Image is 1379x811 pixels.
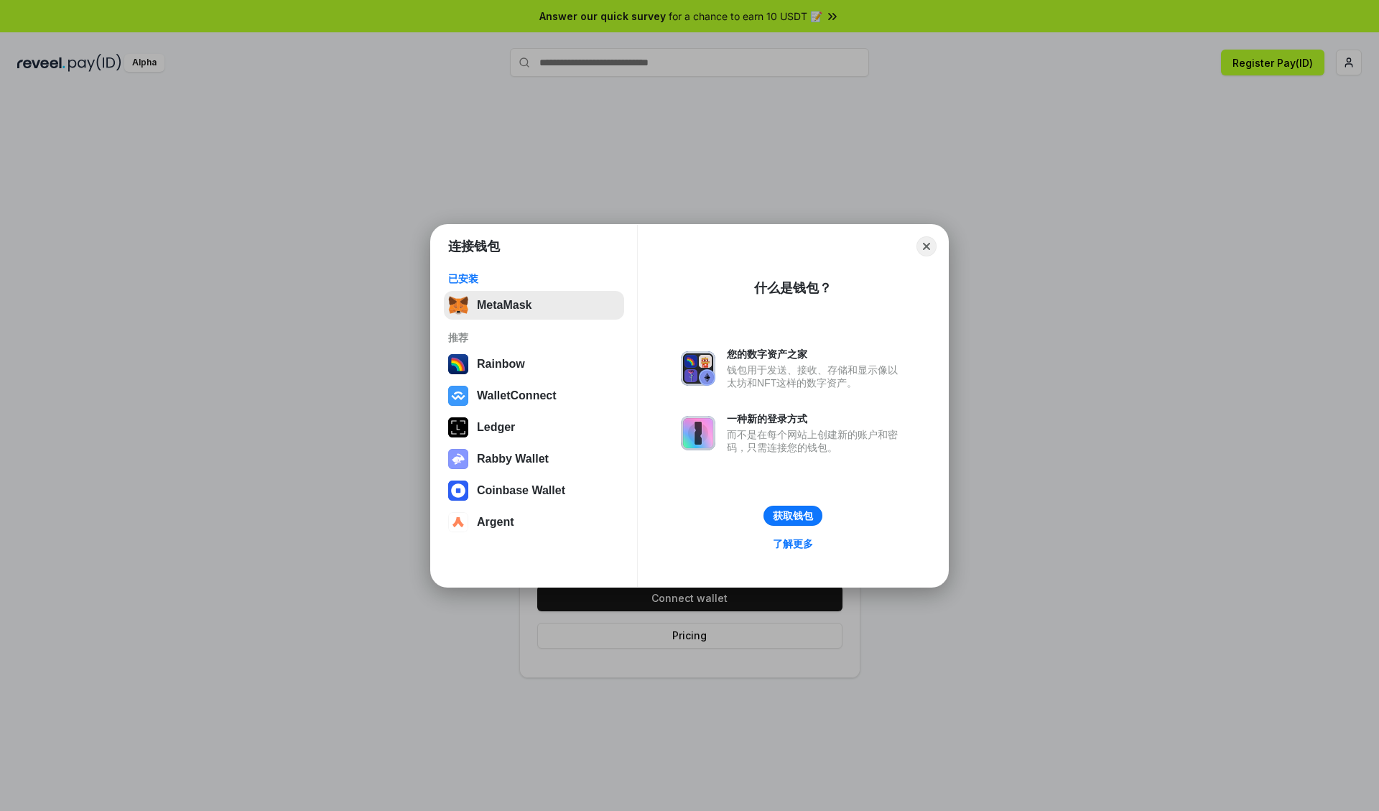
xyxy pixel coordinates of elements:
[448,295,468,315] img: svg+xml,%3Csvg%20fill%3D%22none%22%20height%3D%2233%22%20viewBox%3D%220%200%2035%2033%22%20width%...
[477,421,515,434] div: Ledger
[477,484,565,497] div: Coinbase Wallet
[448,272,620,285] div: 已安装
[727,363,905,389] div: 钱包用于发送、接收、存储和显示像以太坊和NFT这样的数字资产。
[448,386,468,406] img: svg+xml,%3Csvg%20width%3D%2228%22%20height%3D%2228%22%20viewBox%3D%220%200%2028%2028%22%20fill%3D...
[444,413,624,442] button: Ledger
[444,476,624,505] button: Coinbase Wallet
[448,238,500,255] h1: 连接钱包
[763,506,822,526] button: 获取钱包
[773,537,813,550] div: 了解更多
[448,354,468,374] img: svg+xml,%3Csvg%20width%3D%22120%22%20height%3D%22120%22%20viewBox%3D%220%200%20120%20120%22%20fil...
[448,331,620,344] div: 推荐
[727,412,905,425] div: 一种新的登录方式
[681,351,715,386] img: svg+xml,%3Csvg%20xmlns%3D%22http%3A%2F%2Fwww.w3.org%2F2000%2Fsvg%22%20fill%3D%22none%22%20viewBox...
[444,350,624,379] button: Rainbow
[773,509,813,522] div: 获取钱包
[444,508,624,537] button: Argent
[727,428,905,454] div: 而不是在每个网站上创建新的账户和密码，只需连接您的钱包。
[448,449,468,469] img: svg+xml,%3Csvg%20xmlns%3D%22http%3A%2F%2Fwww.w3.org%2F2000%2Fsvg%22%20fill%3D%22none%22%20viewBox...
[477,453,549,465] div: Rabby Wallet
[477,299,531,312] div: MetaMask
[916,236,937,256] button: Close
[444,291,624,320] button: MetaMask
[448,417,468,437] img: svg+xml,%3Csvg%20xmlns%3D%22http%3A%2F%2Fwww.w3.org%2F2000%2Fsvg%22%20width%3D%2228%22%20height%3...
[754,279,832,297] div: 什么是钱包？
[448,481,468,501] img: svg+xml,%3Csvg%20width%3D%2228%22%20height%3D%2228%22%20viewBox%3D%220%200%2028%2028%22%20fill%3D...
[444,445,624,473] button: Rabby Wallet
[477,516,514,529] div: Argent
[764,534,822,553] a: 了解更多
[681,416,715,450] img: svg+xml,%3Csvg%20xmlns%3D%22http%3A%2F%2Fwww.w3.org%2F2000%2Fsvg%22%20fill%3D%22none%22%20viewBox...
[477,358,525,371] div: Rainbow
[444,381,624,410] button: WalletConnect
[448,512,468,532] img: svg+xml,%3Csvg%20width%3D%2228%22%20height%3D%2228%22%20viewBox%3D%220%200%2028%2028%22%20fill%3D...
[477,389,557,402] div: WalletConnect
[727,348,905,361] div: 您的数字资产之家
